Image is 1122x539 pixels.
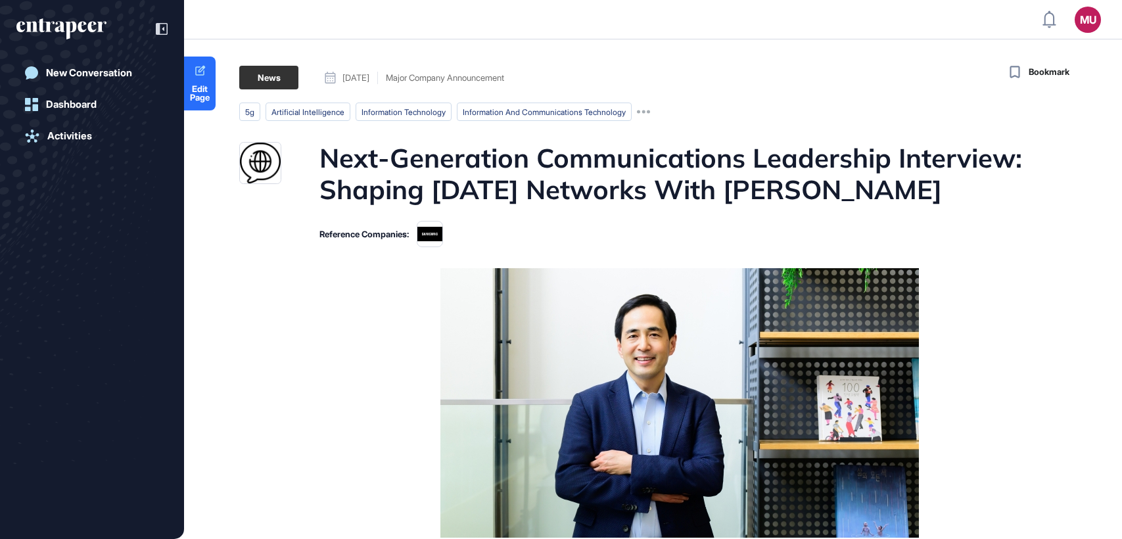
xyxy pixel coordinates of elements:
h1: Next-Generation Communications Leadership Interview: Shaping [DATE] Networks With [PERSON_NAME] [319,142,1037,205]
li: Information Technology [356,103,452,121]
a: Activities [16,123,168,149]
span: [DATE] [342,74,369,82]
img: Next-Generation Communications Leadership Interview: Shaping Tomorrow’s Networks With Ai-Ran [440,268,919,538]
li: artificial intelligence [266,103,350,121]
div: New Conversation [46,67,132,79]
div: Activities [47,130,92,142]
div: entrapeer-logo [16,18,106,39]
a: Edit Page [184,57,216,110]
div: Dashboard [46,99,97,110]
img: news.samsung.com [240,143,281,183]
div: Reference Companies: [319,230,409,239]
span: Edit Page [184,85,216,102]
a: Dashboard [16,91,168,118]
div: News [239,66,298,89]
button: MU [1075,7,1101,33]
a: New Conversation [16,60,168,86]
li: information and communications technology [457,103,632,121]
img: 66a8e92862f952f23e5e4c89.png [417,221,443,247]
span: Bookmark [1029,66,1069,79]
li: 5g [239,103,260,121]
button: Bookmark [1006,63,1069,82]
div: Major Company Announcement [386,74,504,82]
